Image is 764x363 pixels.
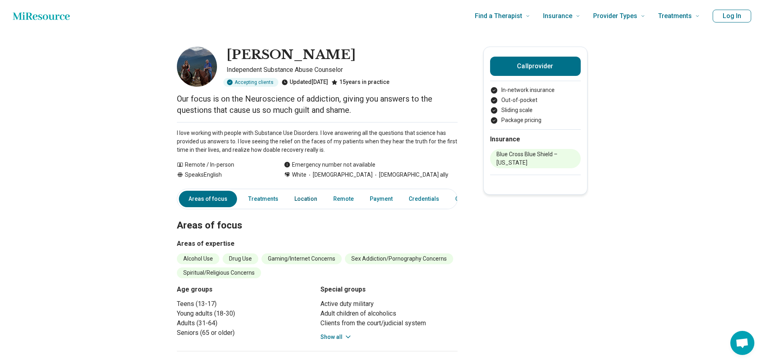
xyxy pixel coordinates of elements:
div: Accepting clients [223,78,278,87]
h3: Areas of expertise [177,239,458,249]
h3: Age groups [177,285,314,294]
div: Remote / In-person [177,161,268,169]
button: Log In [713,10,751,22]
li: Alcohol Use [177,253,219,264]
div: Emergency number not available [284,161,375,169]
div: Open chat [730,331,754,355]
button: Callprovider [490,57,581,76]
h1: [PERSON_NAME] [227,47,356,63]
li: In-network insurance [490,86,581,94]
span: Treatments [658,10,692,22]
li: Package pricing [490,116,581,124]
p: I love working with people with Substance Use Disorders. I love answering all the questions that ... [177,129,458,154]
a: Other [450,191,479,207]
li: Adult children of alcoholics [320,309,458,318]
h3: Special groups [320,285,458,294]
a: Home page [13,8,70,24]
a: Treatments [243,191,283,207]
li: Blue Cross Blue Shield – [US_STATE] [490,149,581,168]
li: Gaming/Internet Concerns [261,253,342,264]
h2: Areas of focus [177,200,458,232]
li: Teens (13-17) [177,299,314,309]
li: Drug Use [223,253,258,264]
span: [DEMOGRAPHIC_DATA] ally [373,171,448,179]
li: Active duty military [320,299,458,309]
li: Seniors (65 or older) [177,328,314,338]
ul: Payment options [490,86,581,124]
li: Sex Addiction/Pornography Concerns [345,253,453,264]
li: Adults (31-64) [177,318,314,328]
img: Brian Blevins, Independent Substance Abuse Counselor [177,47,217,87]
div: Speaks English [177,171,268,179]
a: Payment [365,191,397,207]
h2: Insurance [490,135,581,144]
div: 15 years in practice [331,78,389,87]
p: Our focus is on the Neuroscience of addiction, giving you answers to the questions that cause us ... [177,93,458,116]
div: Updated [DATE] [282,78,328,87]
span: Insurance [543,10,572,22]
a: Remote [328,191,359,207]
button: Show all [320,333,352,341]
span: White [292,171,306,179]
a: Areas of focus [179,191,237,207]
span: [DEMOGRAPHIC_DATA] [306,171,373,179]
li: Spiritual/Religious Concerns [177,267,261,278]
a: Location [290,191,322,207]
span: Provider Types [593,10,637,22]
li: Young adults (18-30) [177,309,314,318]
li: Out-of-pocket [490,96,581,104]
span: Find a Therapist [475,10,522,22]
a: Credentials [404,191,444,207]
li: Clients from the court/judicial system [320,318,458,328]
p: Independent Substance Abuse Counselor [227,65,458,75]
li: Sliding scale [490,106,581,114]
